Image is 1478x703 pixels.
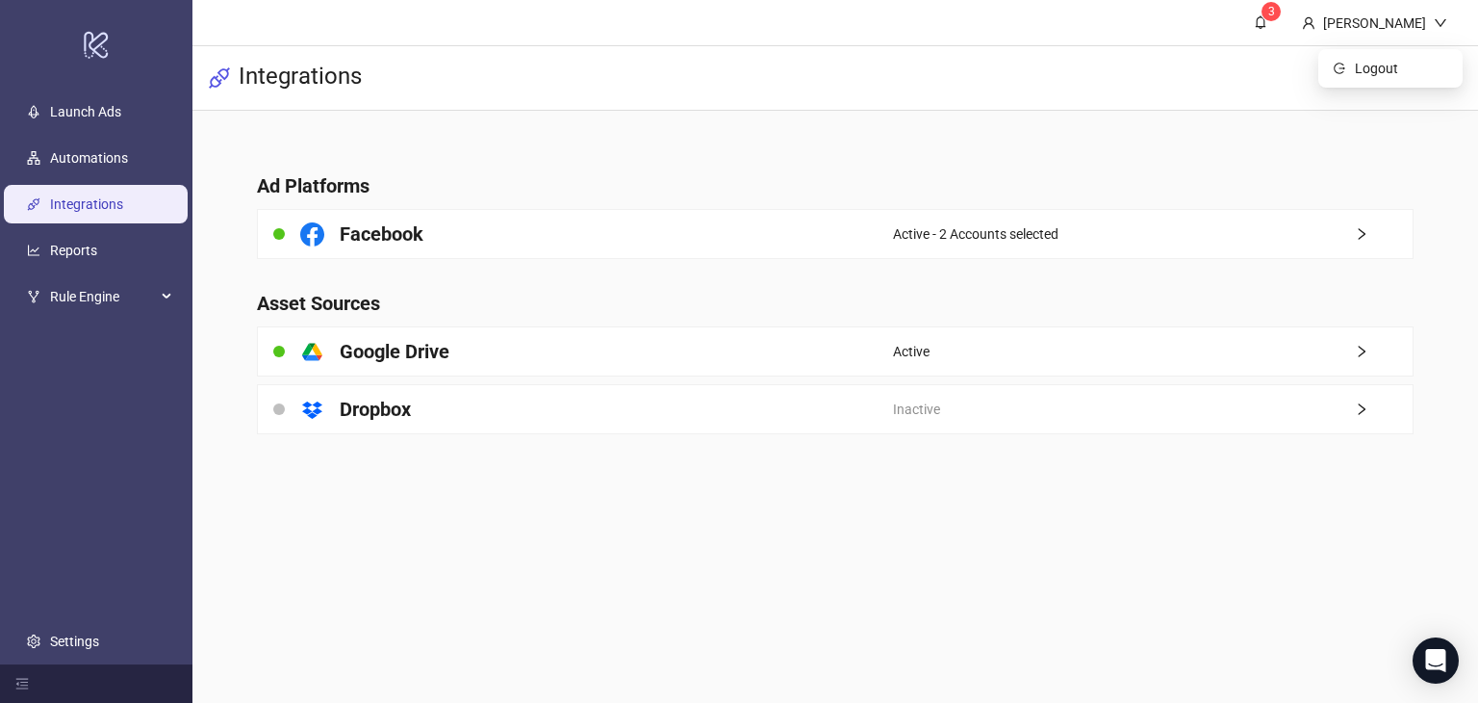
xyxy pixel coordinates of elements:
[208,66,231,90] span: api
[1268,5,1275,18] span: 3
[1434,16,1447,30] span: down
[257,172,1413,199] h4: Ad Platforms
[1355,403,1413,416] span: right
[1413,638,1459,684] div: Open Intercom Messenger
[1334,63,1347,74] span: logout
[340,338,449,365] h4: Google Drive
[893,341,930,362] span: Active
[239,62,362,94] h3: Integrations
[50,196,123,212] a: Integrations
[27,290,40,303] span: fork
[893,223,1058,245] span: Active - 2 Accounts selected
[257,384,1413,434] a: DropboxInactiveright
[1315,13,1434,34] div: [PERSON_NAME]
[893,399,940,420] span: Inactive
[1355,345,1413,358] span: right
[50,277,156,316] span: Rule Engine
[1254,15,1267,29] span: bell
[340,396,411,423] h4: Dropbox
[257,209,1413,259] a: FacebookActive - 2 Accounts selectedright
[1261,2,1281,21] sup: 3
[1355,58,1447,79] span: Logout
[257,326,1413,377] a: Google DriveActiveright
[50,634,99,649] a: Settings
[50,243,97,258] a: Reports
[15,677,29,690] span: menu-fold
[50,104,121,119] a: Launch Ads
[1302,16,1315,30] span: user
[1355,227,1413,241] span: right
[50,150,128,166] a: Automations
[340,221,423,247] h4: Facebook
[257,290,1413,317] h4: Asset Sources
